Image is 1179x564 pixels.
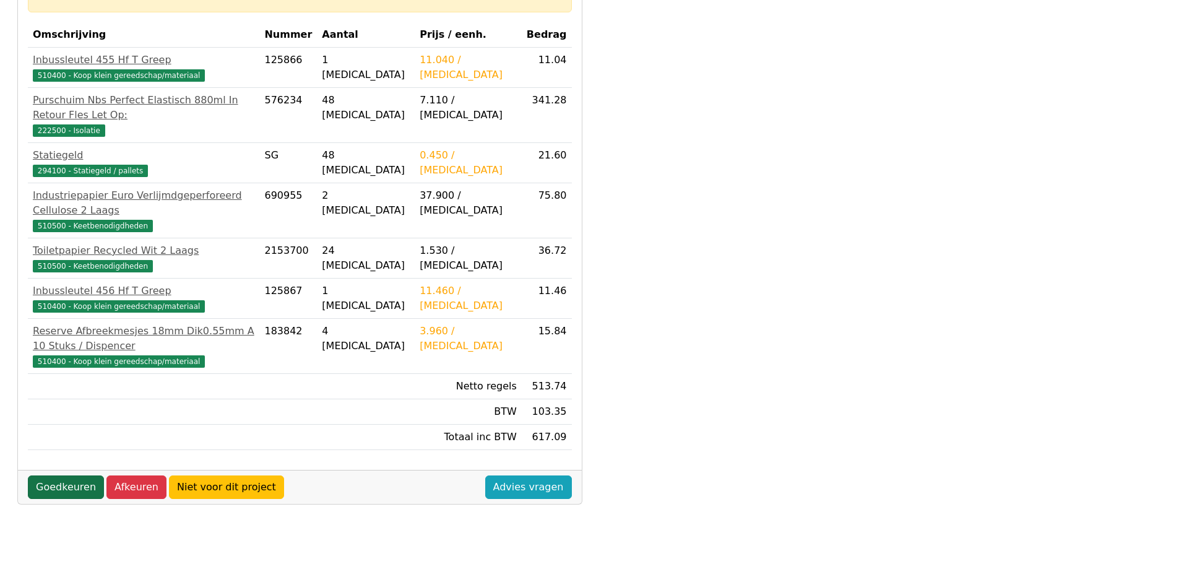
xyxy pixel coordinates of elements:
[33,260,153,272] span: 510500 - Keetbenodigdheden
[259,279,317,319] td: 125867
[522,399,572,425] td: 103.35
[33,324,254,368] a: Reserve Afbreekmesjes 18mm Dik0.55mm A 10 Stuks / Dispencer510400 - Koop klein gereedschap/materiaal
[106,475,166,499] a: Afkeuren
[420,93,517,123] div: 7.110 / [MEDICAL_DATA]
[322,53,410,82] div: 1 [MEDICAL_DATA]
[415,374,522,399] td: Netto regels
[522,425,572,450] td: 617.09
[522,22,572,48] th: Bedrag
[322,324,410,354] div: 4 [MEDICAL_DATA]
[33,324,254,354] div: Reserve Afbreekmesjes 18mm Dik0.55mm A 10 Stuks / Dispencer
[322,243,410,273] div: 24 [MEDICAL_DATA]
[420,188,517,218] div: 37.900 / [MEDICAL_DATA]
[420,324,517,354] div: 3.960 / [MEDICAL_DATA]
[33,148,254,163] div: Statiegeld
[169,475,284,499] a: Niet voor dit project
[259,143,317,183] td: SG
[485,475,572,499] a: Advies vragen
[28,22,259,48] th: Omschrijving
[522,183,572,238] td: 75.80
[33,355,205,368] span: 510400 - Koop klein gereedschap/materiaal
[33,188,254,218] div: Industriepapier Euro Verlijmdgeperforeerd Cellulose 2 Laags
[28,475,104,499] a: Goedkeuren
[522,319,572,374] td: 15.84
[259,319,317,374] td: 183842
[33,53,254,67] div: Inbussleutel 455 Hf T Greep
[33,53,254,82] a: Inbussleutel 455 Hf T Greep510400 - Koop klein gereedschap/materiaal
[415,425,522,450] td: Totaal inc BTW
[259,238,317,279] td: 2153700
[322,188,410,218] div: 2 [MEDICAL_DATA]
[33,93,254,123] div: Purschuim Nbs Perfect Elastisch 880ml In Retour Fles Let Op:
[522,374,572,399] td: 513.74
[259,88,317,143] td: 576234
[259,22,317,48] th: Nummer
[33,284,254,313] a: Inbussleutel 456 Hf T Greep510400 - Koop klein gereedschap/materiaal
[420,243,517,273] div: 1.530 / [MEDICAL_DATA]
[415,399,522,425] td: BTW
[33,124,105,137] span: 222500 - Isolatie
[33,220,153,232] span: 510500 - Keetbenodigdheden
[259,48,317,88] td: 125866
[33,243,254,258] div: Toiletpapier Recycled Wit 2 Laags
[33,243,254,273] a: Toiletpapier Recycled Wit 2 Laags510500 - Keetbenodigdheden
[322,93,410,123] div: 48 [MEDICAL_DATA]
[33,69,205,82] span: 510400 - Koop klein gereedschap/materiaal
[33,300,205,313] span: 510400 - Koop klein gereedschap/materiaal
[420,148,517,178] div: 0.450 / [MEDICAL_DATA]
[522,88,572,143] td: 341.28
[317,22,415,48] th: Aantal
[522,238,572,279] td: 36.72
[322,284,410,313] div: 1 [MEDICAL_DATA]
[420,53,517,82] div: 11.040 / [MEDICAL_DATA]
[415,22,522,48] th: Prijs / eenh.
[322,148,410,178] div: 48 [MEDICAL_DATA]
[33,148,254,178] a: Statiegeld294100 - Statiegeld / pallets
[33,188,254,233] a: Industriepapier Euro Verlijmdgeperforeerd Cellulose 2 Laags510500 - Keetbenodigdheden
[33,93,254,137] a: Purschuim Nbs Perfect Elastisch 880ml In Retour Fles Let Op:222500 - Isolatie
[33,165,148,177] span: 294100 - Statiegeld / pallets
[522,48,572,88] td: 11.04
[420,284,517,313] div: 11.460 / [MEDICAL_DATA]
[259,183,317,238] td: 690955
[522,279,572,319] td: 11.46
[522,143,572,183] td: 21.60
[33,284,254,298] div: Inbussleutel 456 Hf T Greep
